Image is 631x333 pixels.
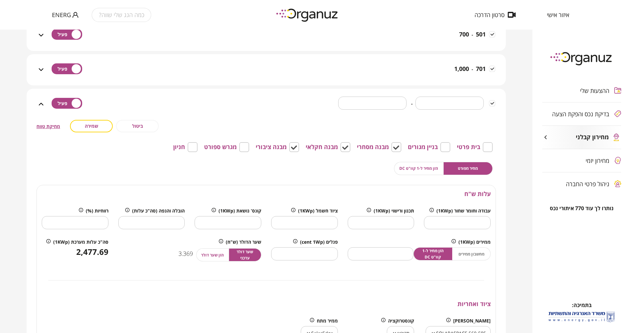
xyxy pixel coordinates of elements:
span: מבנה ציבורי [256,144,287,151]
span: שער דולר עדכני [233,249,258,261]
span: הזן שער דולר [201,252,224,258]
span: ציוד חשמל (1KWp) [298,208,338,213]
span: פנלים (cent 1Wp) [300,239,338,245]
span: רווחיות (%) [86,208,108,213]
button: ההצעות שלי [542,79,621,102]
span: בניין מגורים [408,144,438,151]
span: [PERSON_NAME] [453,318,491,323]
span: מחיר מפורט [458,165,478,171]
span: 501 [476,30,486,38]
div: - [36,89,496,120]
button: הזן מחיר ל-1 קוו"ט DC [413,247,452,260]
span: קונס' נושאת (1KWp) [219,208,261,213]
span: - [411,100,413,107]
span: שמירה [85,123,98,129]
div: 501-700 [36,20,496,51]
div: 701-1,000 [36,54,496,85]
span: הובלה והנפה (סה"כ עלות) [132,208,185,213]
span: עבודה וחומר שחור (1KWp) [436,208,491,213]
span: מבנה מסחרי [357,144,389,151]
span: עלות ש"ח [464,190,491,198]
button: מחירון יזמי [542,149,621,172]
span: קונסטרוקציה [388,318,414,323]
button: שער דולר עדכני [229,248,262,261]
span: איזור אישי [547,11,569,18]
span: 700 [459,30,469,38]
button: שמירה [70,120,113,132]
span: - [472,32,473,38]
button: איזור אישי [537,11,579,18]
span: ההצעות שלי [580,87,609,94]
span: נותרו לך עוד 770 איתורי נכס [550,205,614,211]
button: מחיר מפורט [443,162,493,175]
button: הזן מחיר ל-1 קוו"ט DC [394,162,444,175]
span: שער הדולר (ש"ח) [226,239,261,245]
span: הזן מחיר ל-1 קוו"ט DC [399,165,438,171]
span: תכנון ורישוי (1KWp) [374,208,414,213]
span: בית פרטי [457,144,480,151]
span: 3.369 [178,250,193,257]
button: ביטול [116,120,159,132]
button: הזן שער דולר [196,248,229,261]
span: חניון [173,144,185,151]
span: ממיר מתח [317,318,338,323]
span: ממירים (1KWp) [458,239,491,245]
button: סרטון הדרכה [465,11,526,18]
button: ניהול פרטי החברה [542,172,621,195]
span: מגרש ספורט [204,144,237,151]
img: לוגו משרד האנרגיה [547,309,616,324]
span: מחירון קבלני [576,134,609,141]
img: logo [271,6,344,24]
span: ציוד ואחריות [457,300,491,308]
span: 1,000 [454,65,469,73]
button: מחיקת טווח [36,123,60,129]
span: ניהול פרטי החברה [566,181,609,187]
span: EnerG [52,11,71,18]
span: מחירון יזמי [586,157,609,164]
span: הזן מחיר ל-1 קוו"ט DC [417,248,448,260]
span: 701 [476,65,486,73]
button: EnerG [52,11,79,19]
span: - [472,66,473,72]
img: logo [546,49,618,67]
span: בתמיכה: [572,301,592,309]
span: מבנה חקלאי [306,144,338,151]
span: סרטון הדרכה [475,11,504,18]
span: ביטול [132,123,143,129]
span: 2,477.69 [42,247,108,256]
button: מחירון קבלני [542,126,621,149]
span: סה"כ עלות מערכת (1KWp) [53,239,108,245]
